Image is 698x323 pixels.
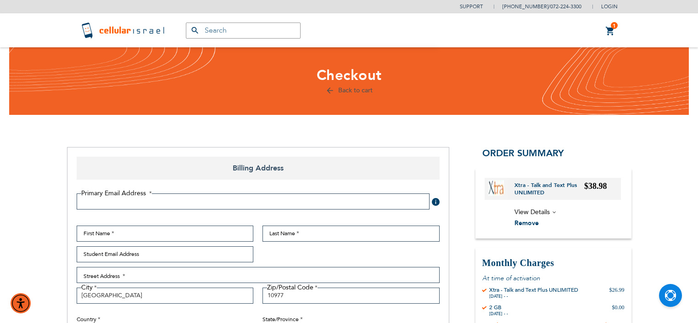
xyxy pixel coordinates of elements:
input: Search [186,23,301,39]
span: 1 [613,22,616,29]
div: $26.99 [609,286,625,299]
p: At time of activation [482,274,625,283]
span: Remove [514,219,539,227]
img: Cellular Israel [81,21,168,40]
div: Accessibility Menu [11,293,31,313]
span: Order Summary [482,147,564,159]
div: Xtra - Talk and Text Plus UNLIMITED [489,286,578,294]
span: $38.98 [584,181,607,191]
div: 2 GB [489,304,508,311]
span: Login [601,3,618,10]
a: 1 [605,26,615,37]
a: Xtra - Talk and Text Plus UNLIMITED [514,181,585,196]
span: View Details [514,208,550,216]
div: $0.00 [612,304,625,317]
div: [DATE] - - [489,294,578,299]
span: Billing Address [77,157,440,180]
a: 072-224-3300 [550,3,581,10]
span: Checkout [317,66,382,85]
a: [PHONE_NUMBER] [503,3,548,10]
div: [DATE] - - [489,311,508,317]
a: Support [460,3,483,10]
img: Xtra - Talk and Text Plus UNLIMITED [488,180,504,196]
a: Back to cart [325,86,373,95]
h3: Monthly Charges [482,257,625,269]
